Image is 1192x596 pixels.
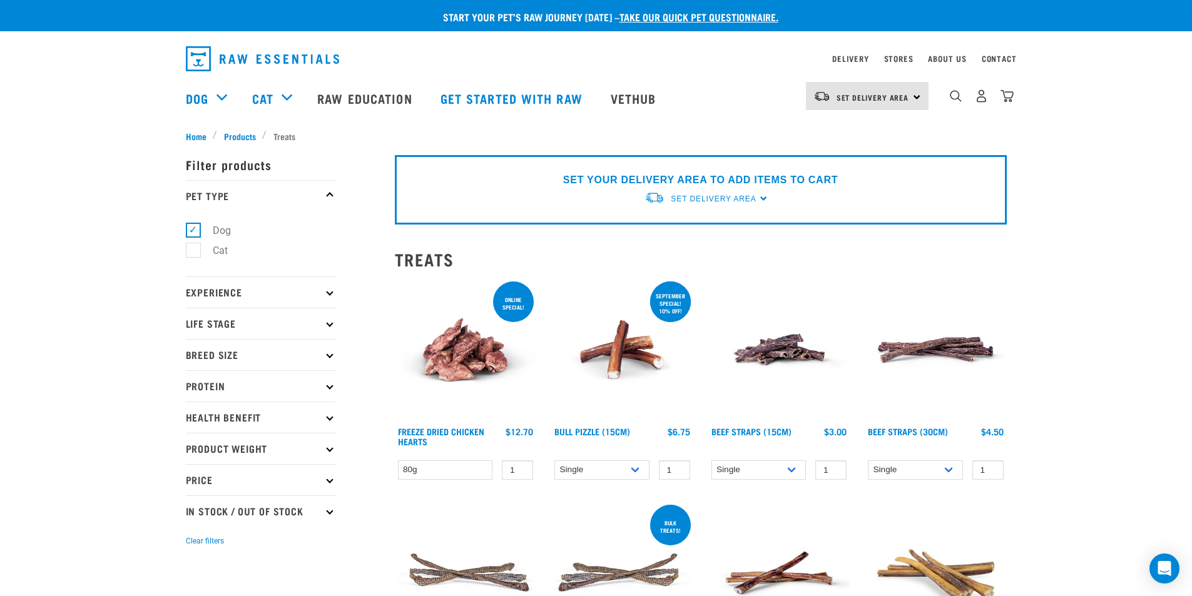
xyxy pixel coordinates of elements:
p: Filter products [186,149,336,180]
p: Breed Size [186,339,336,370]
a: Cat [252,89,273,108]
a: Beef Straps (30cm) [868,429,948,433]
img: Raw Essentials Beef Straps 6 Pack [865,279,1007,421]
nav: dropdown navigation [176,41,1017,76]
img: van-moving.png [644,191,665,205]
span: Set Delivery Area [671,194,756,203]
div: $12.70 [506,427,533,437]
div: $3.00 [824,427,847,437]
input: 1 [659,460,690,480]
img: Raw Essentials Logo [186,46,339,71]
img: home-icon-1@2x.png [950,90,962,102]
a: Vethub [598,73,672,123]
span: Home [186,129,206,143]
p: Life Stage [186,308,336,339]
span: Products [224,129,256,143]
a: Raw Education [305,73,427,123]
img: Raw Essentials Beef Straps 15cm 6 Pack [708,279,850,421]
p: Price [186,464,336,495]
button: Clear filters [186,535,224,547]
a: Home [186,129,213,143]
div: ONLINE SPECIAL! [493,290,534,316]
a: Bull Pizzle (15cm) [554,429,630,433]
p: Pet Type [186,180,336,211]
a: Delivery [832,56,869,61]
img: home-icon@2x.png [1001,89,1014,103]
p: Protein [186,370,336,402]
input: 1 [502,460,533,480]
input: 1 [972,460,1004,480]
img: user.png [975,89,988,103]
img: FD Chicken Hearts [395,279,537,421]
a: Stores [884,56,914,61]
h2: Treats [395,250,1007,269]
p: SET YOUR DELIVERY AREA TO ADD ITEMS TO CART [563,173,838,188]
nav: breadcrumbs [186,129,1007,143]
a: Get started with Raw [428,73,598,123]
input: 1 [815,460,847,480]
a: Products [217,129,262,143]
a: Freeze Dried Chicken Hearts [398,429,484,443]
div: September special! 10% off! [650,286,691,320]
div: Open Intercom Messenger [1149,553,1179,583]
a: take our quick pet questionnaire. [619,14,778,19]
a: Beef Straps (15cm) [711,429,792,433]
p: In Stock / Out Of Stock [186,495,336,527]
a: Contact [982,56,1017,61]
img: van-moving.png [813,91,830,102]
span: Set Delivery Area [837,95,909,99]
div: $6.75 [668,427,690,437]
label: Cat [193,243,233,258]
p: Health Benefit [186,402,336,433]
p: Product Weight [186,433,336,464]
img: Bull Pizzle [551,279,693,421]
a: About Us [928,56,966,61]
div: BULK TREATS! [650,513,691,540]
p: Experience [186,276,336,308]
label: Dog [193,223,236,238]
div: $4.50 [981,427,1004,437]
a: Dog [186,89,208,108]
